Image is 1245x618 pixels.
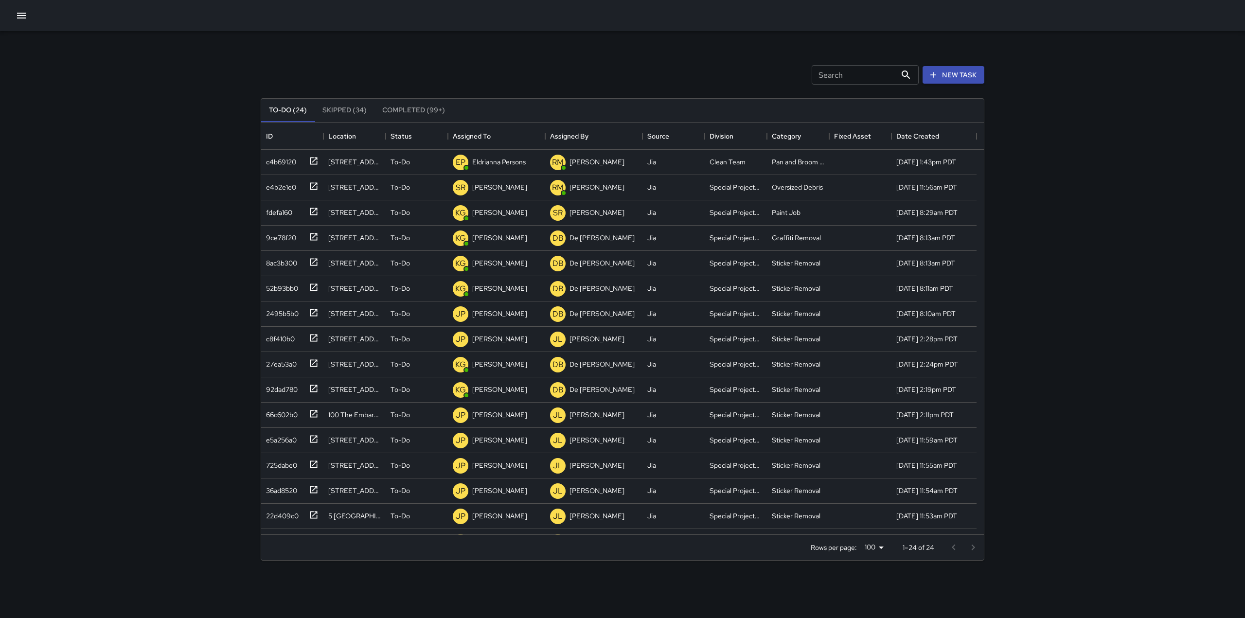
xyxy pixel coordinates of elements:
div: Special Projects Team [710,511,762,521]
div: Assigned By [550,123,588,150]
div: Jia [647,334,656,344]
div: ID [261,123,323,150]
p: To-Do [391,157,410,167]
p: To-Do [391,435,410,445]
p: To-Do [391,486,410,495]
p: [PERSON_NAME] [569,511,624,521]
div: 53 Sutter Street [328,283,381,293]
div: Sticker Removal [772,334,820,344]
p: [PERSON_NAME] [569,334,624,344]
div: Source [642,123,705,150]
p: DB [552,359,564,371]
div: e4b2e1e0 [262,178,296,192]
p: [PERSON_NAME] [472,410,527,420]
p: De'[PERSON_NAME] [569,309,635,318]
div: 27ea53a0 [262,355,297,369]
div: Graffiti Removal [772,233,821,243]
p: RM [552,157,564,168]
p: [PERSON_NAME] [569,460,624,470]
p: To-Do [391,258,410,268]
div: 201 Steuart Street [328,385,381,394]
p: To-Do [391,359,410,369]
p: [PERSON_NAME] [472,511,527,521]
div: 9/4/2025, 1:43pm PDT [896,157,956,167]
div: 155 Montgomery Street [328,233,381,243]
p: [PERSON_NAME] [569,486,624,495]
p: 1–24 of 24 [903,543,934,552]
div: 1 Market Street [328,486,381,495]
p: To-Do [391,511,410,521]
div: Status [386,123,448,150]
p: [PERSON_NAME] [569,208,624,217]
div: Special Projects Team [710,410,762,420]
p: DB [552,283,564,295]
div: Jia [647,208,656,217]
div: Category [767,123,829,150]
p: JP [456,334,465,345]
div: Special Projects Team [710,233,762,243]
div: Jia [647,511,656,521]
div: 92dad780 [262,381,298,394]
p: [PERSON_NAME] [472,385,527,394]
div: Sticker Removal [772,435,820,445]
div: 444 Market Street [328,309,381,318]
p: Rows per page: [811,543,857,552]
p: [PERSON_NAME] [472,309,527,318]
div: Special Projects Team [710,258,762,268]
button: To-Do (24) [261,99,315,122]
div: 66c602b0 [262,406,298,420]
p: To-Do [391,460,410,470]
div: 100 The Embarcadero [328,410,381,420]
p: JP [456,511,465,522]
p: JL [553,485,563,497]
p: [PERSON_NAME] [472,182,527,192]
p: To-Do [391,208,410,217]
p: RM [552,182,564,194]
p: [PERSON_NAME] [569,435,624,445]
div: 9/3/2025, 8:11am PDT [896,283,953,293]
div: Assigned By [545,123,642,150]
p: To-Do [391,283,410,293]
p: KG [455,207,466,219]
p: JP [456,409,465,421]
p: JL [553,435,563,446]
p: KG [455,384,466,396]
div: Status [391,123,412,150]
div: c4b69120 [262,153,296,167]
div: Jia [647,410,656,420]
div: Division [705,123,767,150]
div: 9/3/2025, 8:13am PDT [896,233,955,243]
div: 2495b5b0 [262,305,299,318]
p: [PERSON_NAME] [472,283,527,293]
div: Jia [647,385,656,394]
div: 725dabe0 [262,457,297,470]
div: Jia [647,460,656,470]
div: Sticker Removal [772,258,820,268]
p: De'[PERSON_NAME] [569,258,635,268]
p: [PERSON_NAME] [472,359,527,369]
p: JP [456,308,465,320]
div: 101 Market Street [328,435,381,445]
p: To-Do [391,334,410,344]
div: e5a256a0 [262,431,297,445]
div: Category [772,123,801,150]
div: Pan and Broom Block Faces [772,157,824,167]
p: JP [456,435,465,446]
div: Jia [647,359,656,369]
div: Special Projects Team [710,460,762,470]
p: De'[PERSON_NAME] [569,233,635,243]
div: Special Projects Team [710,435,762,445]
p: To-Do [391,309,410,318]
button: Skipped (34) [315,99,374,122]
div: Sticker Removal [772,460,820,470]
p: KG [455,283,466,295]
div: Sticker Removal [772,385,820,394]
p: [PERSON_NAME] [472,460,527,470]
div: Special Projects Team [710,182,762,192]
div: Special Projects Team [710,385,762,394]
div: ID [266,123,273,150]
div: Sticker Removal [772,486,820,495]
div: Jia [647,435,656,445]
div: Jia [647,486,656,495]
p: EP [456,157,465,168]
